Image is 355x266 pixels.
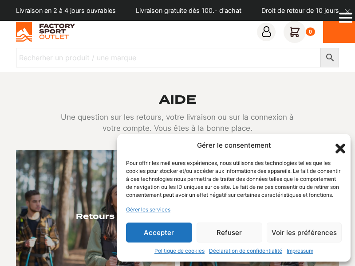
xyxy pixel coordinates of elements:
[16,48,321,67] input: Recherher un produit / une marque
[197,141,271,151] div: Gérer le consentement
[340,4,355,20] button: dismiss
[333,141,342,150] div: Fermer la boîte de dialogue
[197,223,263,243] button: Refuser
[287,247,313,255] a: Impressum
[76,212,114,222] h3: Retours
[56,112,299,134] p: Une question sur les retours, votre livraison ou sur la connexion à votre compte. Vous êtes à la ...
[126,223,192,243] button: Accepter
[261,6,339,16] p: Droit de retour de 10 jours
[126,159,341,199] div: Pour offrir les meilleures expériences, nous utilisons des technologies telles que les cookies po...
[339,9,352,30] div: Open Menu
[126,206,170,214] a: Gérer les services
[154,247,205,255] a: Politique de cookies
[209,247,282,255] a: Déclaration de confidentialité
[136,6,241,16] p: Livraison gratuite dès 100.- d'achat
[306,27,315,36] div: 0
[16,6,116,16] p: Livraison en 2 à 4 jours ouvrables
[159,92,197,107] h1: Aide
[267,223,342,243] button: Voir les préférences
[16,22,75,42] img: Factory Sport Outlet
